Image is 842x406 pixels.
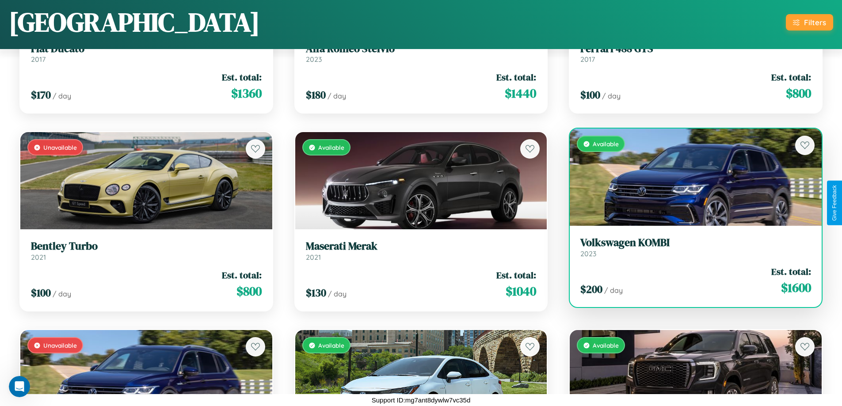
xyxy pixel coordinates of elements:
span: Est. total: [496,269,536,281]
span: Available [318,341,344,349]
span: $ 100 [31,285,51,300]
span: $ 1040 [506,282,536,300]
span: Est. total: [771,265,811,278]
span: $ 130 [306,285,326,300]
span: / day [328,289,347,298]
a: Volkswagen KOMBI2023 [580,236,811,258]
span: $ 100 [580,87,600,102]
span: Unavailable [43,144,77,151]
h3: Volkswagen KOMBI [580,236,811,249]
span: Est. total: [222,71,262,83]
span: Est. total: [771,71,811,83]
span: $ 170 [31,87,51,102]
span: 2017 [580,55,595,64]
span: $ 800 [786,84,811,102]
span: Available [593,341,619,349]
span: 2017 [31,55,46,64]
iframe: Intercom live chat [9,376,30,397]
a: Fiat Ducato2017 [31,42,262,64]
span: / day [604,286,623,295]
button: Filters [786,14,833,30]
a: Maserati Merak2021 [306,240,537,262]
span: Available [318,144,344,151]
span: Available [593,140,619,148]
h3: Bentley Turbo [31,240,262,253]
span: 2023 [306,55,322,64]
div: Give Feedback [831,185,838,221]
span: / day [53,91,71,100]
span: $ 180 [306,87,326,102]
span: Est. total: [222,269,262,281]
span: $ 1360 [231,84,262,102]
a: Bentley Turbo2021 [31,240,262,262]
p: Support ID: mg7ant8dywlw7vc35d [372,394,470,406]
span: / day [602,91,621,100]
h3: Maserati Merak [306,240,537,253]
span: 2021 [306,253,321,262]
span: 2021 [31,253,46,262]
div: Filters [804,18,826,27]
a: Alfa Romeo Stelvio2023 [306,42,537,64]
h1: [GEOGRAPHIC_DATA] [9,4,260,40]
span: / day [328,91,346,100]
a: Ferrari 488 GTS2017 [580,42,811,64]
span: $ 200 [580,282,602,296]
span: $ 1600 [781,279,811,296]
span: Unavailable [43,341,77,349]
span: $ 1440 [505,84,536,102]
span: $ 800 [236,282,262,300]
span: / day [53,289,71,298]
span: Est. total: [496,71,536,83]
span: 2023 [580,249,596,258]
